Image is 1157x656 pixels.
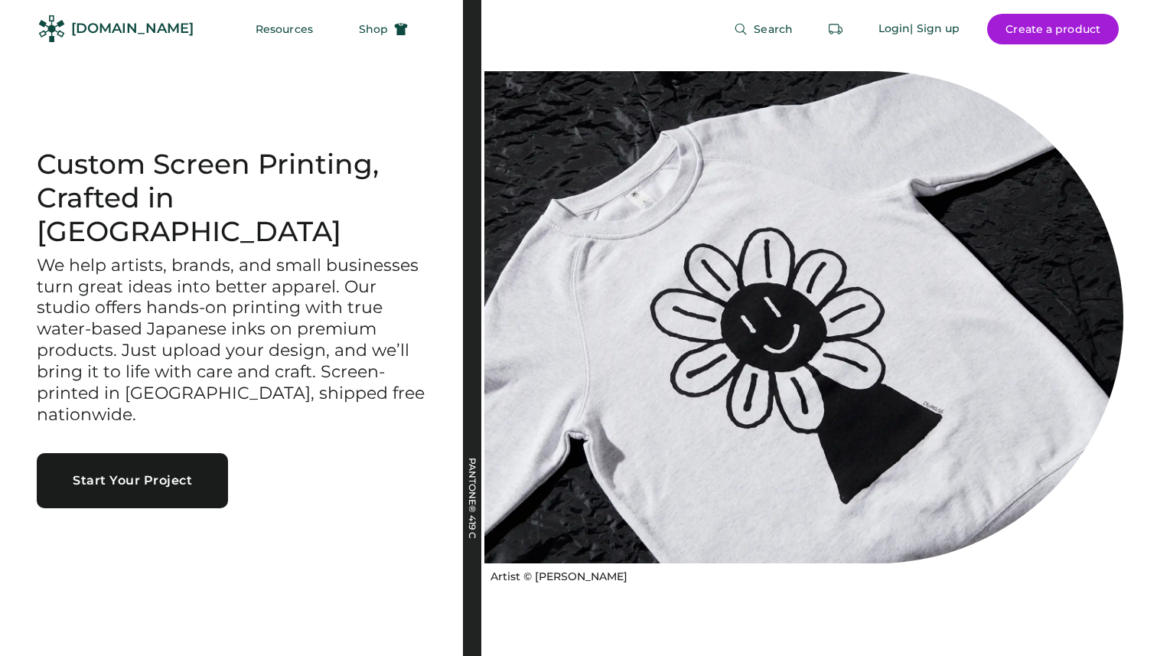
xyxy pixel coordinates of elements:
h3: We help artists, brands, and small businesses turn great ideas into better apparel. Our studio of... [37,255,426,426]
button: Search [715,14,811,44]
button: Start Your Project [37,453,228,508]
div: PANTONE® 419 C [468,458,477,611]
img: Rendered Logo - Screens [38,15,65,42]
button: Retrieve an order [820,14,851,44]
h1: Custom Screen Printing, Crafted in [GEOGRAPHIC_DATA] [37,148,426,249]
button: Create a product [987,14,1119,44]
div: | Sign up [910,21,960,37]
div: Login [878,21,911,37]
div: Artist © [PERSON_NAME] [491,570,627,585]
a: Artist © [PERSON_NAME] [484,563,627,585]
button: Shop [341,14,426,44]
span: Shop [359,24,388,34]
button: Resources [237,14,331,44]
div: [DOMAIN_NAME] [71,19,194,38]
span: Search [754,24,793,34]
